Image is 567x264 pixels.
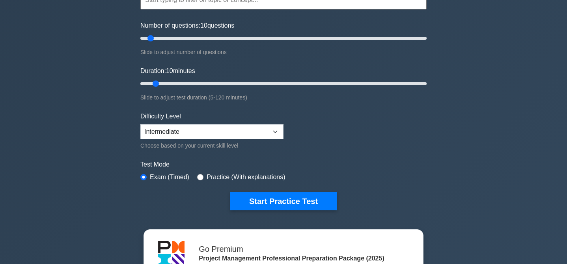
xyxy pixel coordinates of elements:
div: Choose based on your current skill level [140,141,283,150]
span: 10 [200,22,207,29]
div: Slide to adjust number of questions [140,47,427,57]
button: Start Practice Test [230,192,337,210]
label: Duration: minutes [140,66,195,76]
label: Exam (Timed) [150,172,189,182]
label: Number of questions: questions [140,21,234,30]
label: Difficulty Level [140,112,181,121]
span: 10 [166,67,173,74]
label: Practice (With explanations) [207,172,285,182]
label: Test Mode [140,160,427,169]
div: Slide to adjust test duration (5-120 minutes) [140,93,427,102]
